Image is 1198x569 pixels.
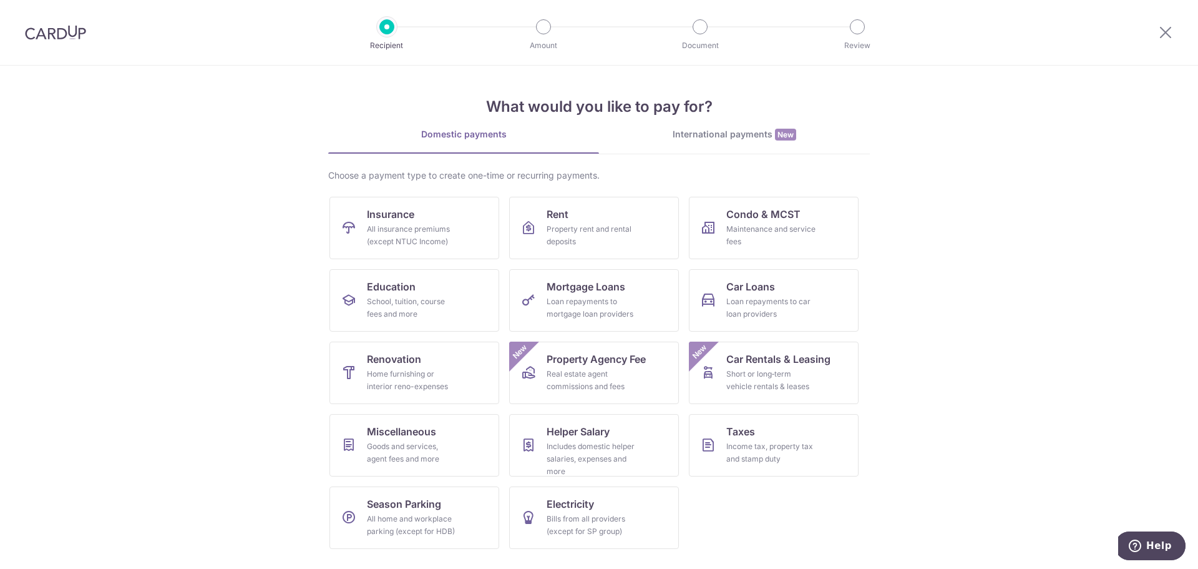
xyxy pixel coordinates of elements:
[367,207,414,222] span: Insurance
[497,39,590,52] p: Amount
[689,269,859,332] a: Car LoansLoan repayments to car loan providers
[547,440,636,478] div: Includes domestic helper salaries, expenses and more
[726,223,816,248] div: Maintenance and service fees
[329,342,499,404] a: RenovationHome furnishing or interior reno-expenses
[1118,532,1186,563] iframe: Opens a widget where you can find more information
[328,169,870,182] div: Choose a payment type to create one-time or recurring payments.
[654,39,746,52] p: Document
[547,207,568,222] span: Rent
[547,368,636,393] div: Real estate agent commissions and fees
[328,96,870,118] h4: What would you like to pay for?
[329,269,499,332] a: EducationSchool, tuition, course fees and more
[811,39,903,52] p: Review
[367,424,436,439] span: Miscellaneous
[689,342,710,362] span: New
[726,207,801,222] span: Condo & MCST
[726,424,755,439] span: Taxes
[509,197,679,259] a: RentProperty rent and rental deposits
[367,440,457,465] div: Goods and services, agent fees and more
[28,9,54,20] span: Help
[599,128,870,141] div: International payments
[367,279,416,294] span: Education
[510,342,530,362] span: New
[329,487,499,549] a: Season ParkingAll home and workplace parking (except for HDB)
[367,223,457,248] div: All insurance premiums (except NTUC Income)
[509,269,679,332] a: Mortgage LoansLoan repayments to mortgage loan providers
[689,342,859,404] a: Car Rentals & LeasingShort or long‑term vehicle rentals & leasesNew
[329,414,499,477] a: MiscellaneousGoods and services, agent fees and more
[367,497,441,512] span: Season Parking
[367,295,457,320] div: School, tuition, course fees and more
[726,368,816,393] div: Short or long‑term vehicle rentals & leases
[547,424,610,439] span: Helper Salary
[509,414,679,477] a: Helper SalaryIncludes domestic helper salaries, expenses and more
[547,497,594,512] span: Electricity
[547,223,636,248] div: Property rent and rental deposits
[547,352,646,367] span: Property Agency Fee
[341,39,433,52] p: Recipient
[689,197,859,259] a: Condo & MCSTMaintenance and service fees
[689,414,859,477] a: TaxesIncome tax, property tax and stamp duty
[775,129,796,141] span: New
[329,197,499,259] a: InsuranceAll insurance premiums (except NTUC Income)
[547,295,636,320] div: Loan repayments to mortgage loan providers
[509,342,679,404] a: Property Agency FeeReal estate agent commissions and feesNew
[25,25,86,40] img: CardUp
[547,513,636,538] div: Bills from all providers (except for SP group)
[367,513,457,538] div: All home and workplace parking (except for HDB)
[367,352,421,367] span: Renovation
[726,440,816,465] div: Income tax, property tax and stamp duty
[367,368,457,393] div: Home furnishing or interior reno-expenses
[726,352,830,367] span: Car Rentals & Leasing
[547,279,625,294] span: Mortgage Loans
[509,487,679,549] a: ElectricityBills from all providers (except for SP group)
[726,279,775,294] span: Car Loans
[726,295,816,320] div: Loan repayments to car loan providers
[328,128,599,141] div: Domestic payments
